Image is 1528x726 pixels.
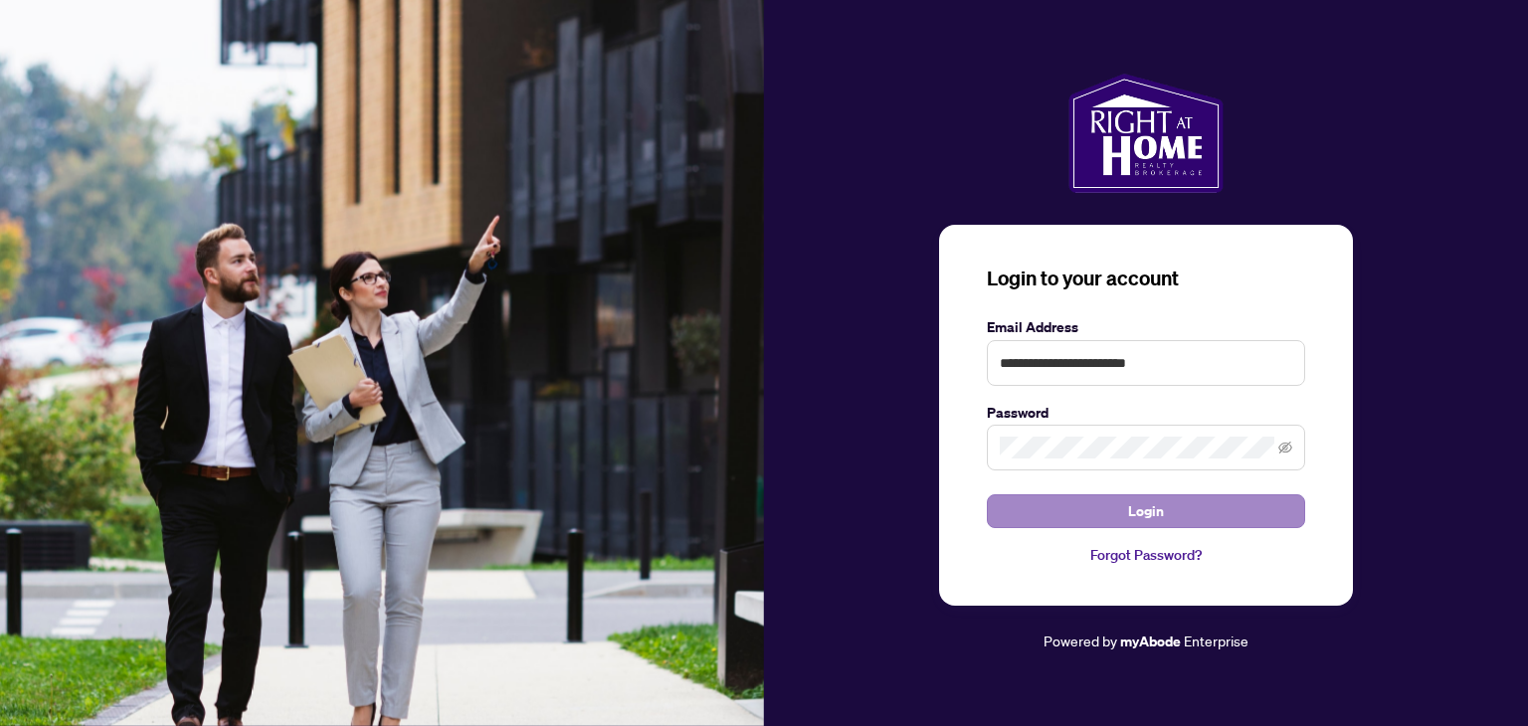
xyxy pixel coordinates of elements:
[987,544,1305,566] a: Forgot Password?
[987,494,1305,528] button: Login
[1184,632,1248,649] span: Enterprise
[987,402,1305,424] label: Password
[987,265,1305,292] h3: Login to your account
[1128,495,1164,527] span: Login
[1120,631,1181,652] a: myAbode
[1044,632,1117,649] span: Powered by
[1278,441,1292,454] span: eye-invisible
[1068,74,1223,193] img: ma-logo
[987,316,1305,338] label: Email Address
